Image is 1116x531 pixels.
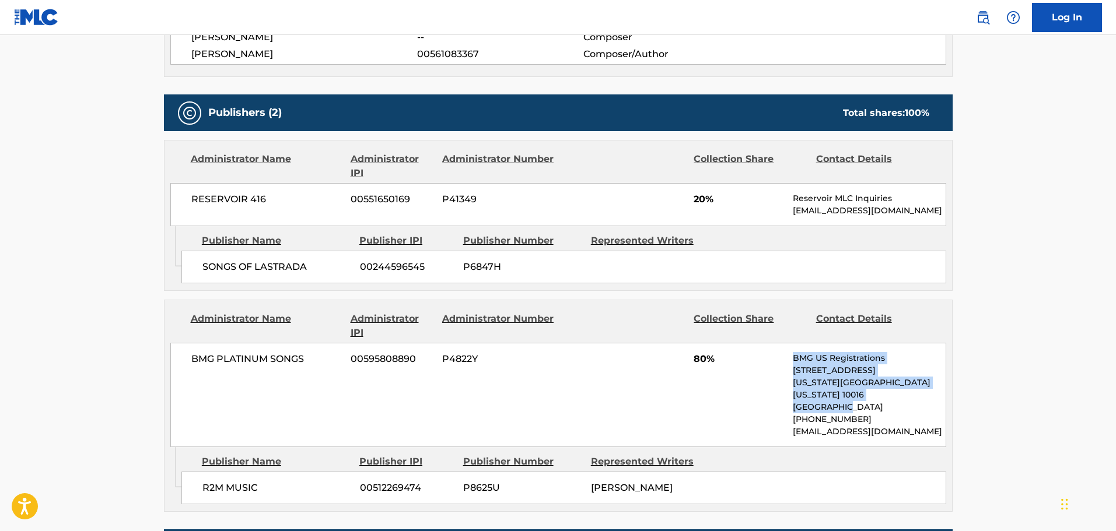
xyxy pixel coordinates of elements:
[202,481,351,495] span: R2M MUSIC
[905,107,929,118] span: 100 %
[191,152,342,180] div: Administrator Name
[793,192,945,205] p: Reservoir MLC Inquiries
[694,152,807,180] div: Collection Share
[793,205,945,217] p: [EMAIL_ADDRESS][DOMAIN_NAME]
[202,455,351,469] div: Publisher Name
[202,260,351,274] span: SONGS OF LASTRADA
[971,6,995,29] a: Public Search
[351,312,433,340] div: Administrator IPI
[793,401,945,413] p: [GEOGRAPHIC_DATA]
[1002,6,1025,29] div: Help
[463,260,582,274] span: P6847H
[1006,10,1020,24] img: help
[14,9,59,26] img: MLC Logo
[1032,3,1102,32] a: Log In
[417,30,583,44] span: --
[442,352,555,366] span: P4822Y
[694,312,807,340] div: Collection Share
[591,482,673,493] span: [PERSON_NAME]
[591,455,710,469] div: Represented Writers
[583,30,734,44] span: Composer
[463,481,582,495] span: P8625U
[360,481,454,495] span: 00512269474
[591,234,710,248] div: Represented Writers
[793,413,945,425] p: [PHONE_NUMBER]
[183,106,197,120] img: Publishers
[694,192,784,206] span: 20%
[843,106,929,120] div: Total shares:
[816,152,929,180] div: Contact Details
[1061,487,1068,522] div: Drag
[191,30,418,44] span: [PERSON_NAME]
[463,455,582,469] div: Publisher Number
[793,352,945,364] p: BMG US Registrations
[793,364,945,377] p: [STREET_ADDRESS]
[417,47,583,61] span: 00561083367
[360,260,454,274] span: 00244596545
[359,455,454,469] div: Publisher IPI
[816,312,929,340] div: Contact Details
[793,425,945,438] p: [EMAIL_ADDRESS][DOMAIN_NAME]
[793,377,945,401] p: [US_STATE][GEOGRAPHIC_DATA][US_STATE] 10016
[208,106,282,119] h5: Publishers (2)
[351,152,433,180] div: Administrator IPI
[351,352,433,366] span: 00595808890
[442,152,555,180] div: Administrator Number
[1058,475,1116,531] iframe: Chat Widget
[191,352,342,366] span: BMG PLATINUM SONGS
[359,234,454,248] div: Publisher IPI
[442,312,555,340] div: Administrator Number
[191,47,418,61] span: [PERSON_NAME]
[694,352,784,366] span: 80%
[583,47,734,61] span: Composer/Author
[191,192,342,206] span: RESERVOIR 416
[191,312,342,340] div: Administrator Name
[976,10,990,24] img: search
[442,192,555,206] span: P41349
[351,192,433,206] span: 00551650169
[202,234,351,248] div: Publisher Name
[463,234,582,248] div: Publisher Number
